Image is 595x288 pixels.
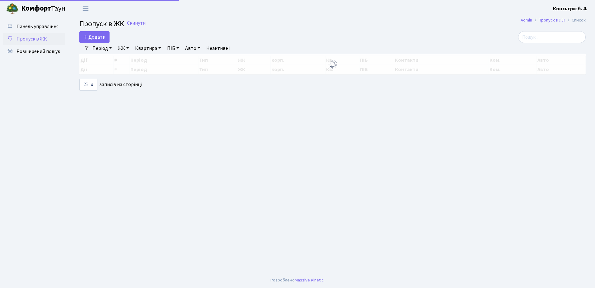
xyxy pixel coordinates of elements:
[518,31,586,43] input: Пошук...
[511,14,595,27] nav: breadcrumb
[79,18,124,29] span: Пропуск в ЖК
[328,59,338,69] img: Обробка...
[79,31,110,43] a: Додати
[79,79,97,91] select: записів на сторінці
[78,3,93,14] button: Переключити навігацію
[21,3,51,13] b: Комфорт
[3,45,65,58] a: Розширений пошук
[565,17,586,24] li: Список
[16,48,60,55] span: Розширений пошук
[3,20,65,33] a: Панель управління
[16,36,47,42] span: Пропуск в ЖК
[3,33,65,45] a: Пропуск в ЖК
[133,43,163,54] a: Квартира
[115,43,131,54] a: ЖК
[204,43,232,54] a: Неактивні
[90,43,114,54] a: Період
[295,277,324,283] a: Massive Kinetic
[539,17,565,23] a: Пропуск в ЖК
[270,277,325,284] div: Розроблено .
[165,43,181,54] a: ПІБ
[16,23,59,30] span: Панель управління
[127,20,146,26] a: Скинути
[183,43,203,54] a: Авто
[83,34,105,41] span: Додати
[553,5,588,12] a: Консьєрж б. 4.
[21,3,65,14] span: Таун
[79,79,142,91] label: записів на сторінці
[521,17,532,23] a: Admin
[6,2,19,15] img: logo.png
